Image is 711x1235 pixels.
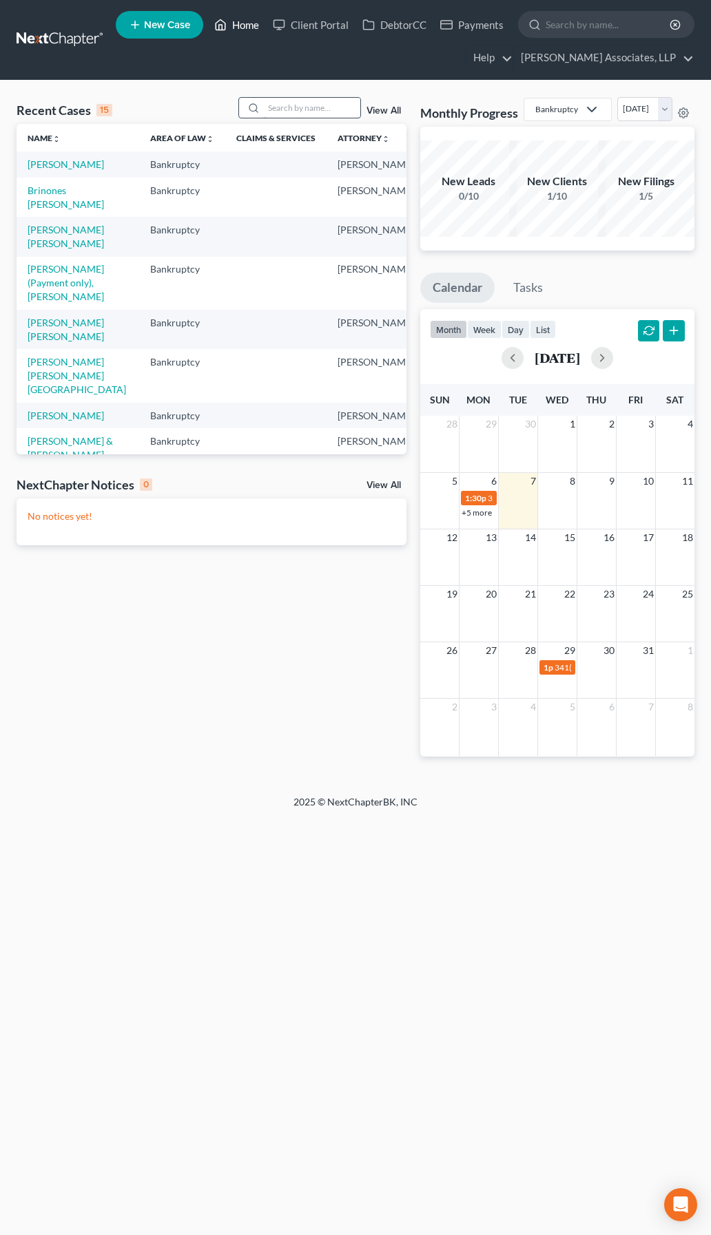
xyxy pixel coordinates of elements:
[327,178,425,217] td: [PERSON_NAME]
[535,103,578,115] div: Bankruptcy
[509,394,527,405] span: Tue
[681,529,694,546] span: 18
[338,133,390,143] a: Attorneyunfold_more
[608,473,616,489] span: 9
[139,257,225,310] td: Bankruptcy
[524,642,537,659] span: 28
[514,45,694,70] a: [PERSON_NAME] Associates, LLP
[546,394,568,405] span: Wed
[144,20,190,30] span: New Case
[367,481,401,490] a: View All
[451,699,459,715] span: 2
[530,320,556,339] button: list
[355,12,433,37] a: DebtorCC
[484,586,498,602] span: 20
[150,133,214,143] a: Area of Lawunfold_more
[608,416,616,432] span: 2
[433,12,511,37] a: Payments
[602,529,616,546] span: 16
[529,699,537,715] span: 4
[502,320,530,339] button: day
[686,642,694,659] span: 1
[664,1188,697,1221] div: Open Intercom Messenger
[140,478,152,491] div: 0
[264,98,360,118] input: Search by name...
[96,104,112,116] div: 15
[467,320,502,339] button: week
[28,263,104,302] a: [PERSON_NAME] (Payment only), [PERSON_NAME]
[608,699,616,715] span: 6
[430,320,467,339] button: month
[641,586,655,602] span: 24
[451,473,459,489] span: 5
[28,356,126,395] a: [PERSON_NAME] [PERSON_NAME][GEOGRAPHIC_DATA]
[139,178,225,217] td: Bankruptcy
[466,45,513,70] a: Help
[28,410,104,421] a: [PERSON_NAME]
[327,403,425,428] td: [PERSON_NAME]
[529,473,537,489] span: 7
[598,173,694,189] div: New Filings
[568,416,577,432] span: 1
[484,416,498,432] span: 29
[420,173,517,189] div: New Leads
[490,473,498,489] span: 6
[586,394,606,405] span: Thu
[139,310,225,349] td: Bankruptcy
[568,699,577,715] span: 5
[206,135,214,143] i: unfold_more
[367,106,401,116] a: View All
[445,416,459,432] span: 28
[445,642,459,659] span: 26
[420,273,495,303] a: Calendar
[484,642,498,659] span: 27
[28,224,104,249] a: [PERSON_NAME] [PERSON_NAME]
[430,394,450,405] span: Sun
[28,184,104,210] a: Brinones [PERSON_NAME]
[555,662,688,673] span: 341(a) meeting for [PERSON_NAME]
[686,699,694,715] span: 8
[28,509,395,523] p: No notices yet!
[509,189,606,203] div: 1/10
[327,257,425,310] td: [PERSON_NAME]
[17,476,152,493] div: NextChapter Notices
[628,394,643,405] span: Fri
[327,349,425,402] td: [PERSON_NAME]
[25,795,686,820] div: 2025 © NextChapterBK, INC
[139,428,225,467] td: Bankruptcy
[647,699,655,715] span: 7
[139,151,225,177] td: Bankruptcy
[544,662,553,673] span: 1p
[681,586,694,602] span: 25
[420,189,517,203] div: 0/10
[52,135,61,143] i: unfold_more
[524,416,537,432] span: 30
[641,473,655,489] span: 10
[681,473,694,489] span: 11
[524,586,537,602] span: 21
[563,529,577,546] span: 15
[462,507,492,518] a: +5 more
[563,586,577,602] span: 22
[225,124,327,151] th: Claims & Services
[509,173,606,189] div: New Clients
[207,12,266,37] a: Home
[647,416,655,432] span: 3
[484,529,498,546] span: 13
[641,529,655,546] span: 17
[535,350,580,365] h2: [DATE]
[139,349,225,402] td: Bankruptcy
[686,416,694,432] span: 4
[465,493,486,503] span: 1:30p
[327,217,425,256] td: [PERSON_NAME]
[602,642,616,659] span: 30
[28,435,113,461] a: [PERSON_NAME] & [PERSON_NAME]
[488,493,621,503] span: 341(a) meeting for [PERSON_NAME]
[466,394,491,405] span: Mon
[420,105,518,121] h3: Monthly Progress
[598,189,694,203] div: 1/5
[546,12,672,37] input: Search by name...
[602,586,616,602] span: 23
[266,12,355,37] a: Client Portal
[327,310,425,349] td: [PERSON_NAME]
